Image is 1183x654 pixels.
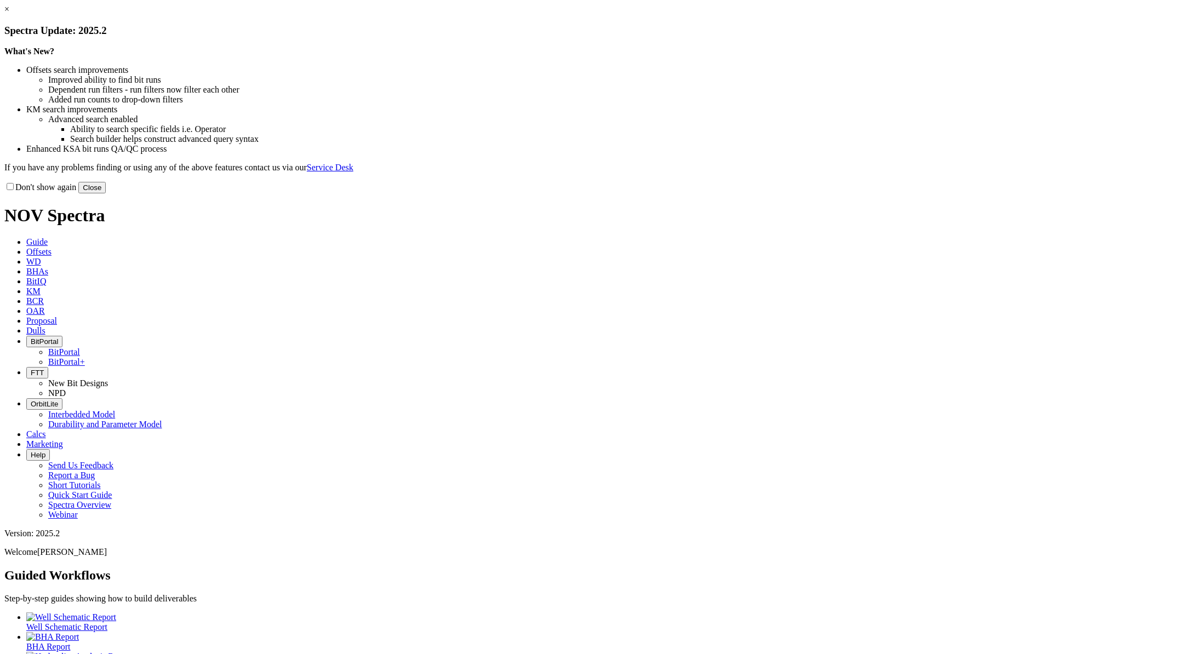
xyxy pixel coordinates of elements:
span: FTT [31,369,44,377]
span: BitIQ [26,277,46,286]
span: BHAs [26,267,48,276]
a: BitPortal [48,347,80,357]
li: Enhanced KSA bit runs QA/QC process [26,144,1179,154]
a: Service Desk [307,163,353,172]
span: Marketing [26,439,63,449]
a: Send Us Feedback [48,461,113,470]
span: Guide [26,237,48,246]
span: WD [26,257,41,266]
button: Close [78,182,106,193]
p: Step-by-step guides showing how to build deliverables [4,594,1179,604]
a: BitPortal+ [48,357,85,366]
li: KM search improvements [26,105,1179,114]
div: Version: 2025.2 [4,529,1179,538]
label: Don't show again [4,182,76,192]
span: OrbitLite [31,400,58,408]
h3: Spectra Update: 2025.2 [4,25,1179,37]
span: [PERSON_NAME] [37,547,107,557]
span: OAR [26,306,45,315]
span: KM [26,286,41,296]
li: Search builder helps construct advanced query syntax [70,134,1179,144]
span: Offsets [26,247,52,256]
a: Spectra Overview [48,500,111,509]
p: If you have any problems finding or using any of the above features contact us via our [4,163,1179,173]
img: BHA Report [26,632,79,642]
span: Dulls [26,326,45,335]
h2: Guided Workflows [4,568,1179,583]
a: Report a Bug [48,471,95,480]
a: Interbedded Model [48,410,115,419]
span: BHA Report [26,642,70,651]
span: Proposal [26,316,57,325]
a: Quick Start Guide [48,490,112,500]
a: × [4,4,9,14]
img: Well Schematic Report [26,612,116,622]
a: Short Tutorials [48,480,101,490]
li: Added run counts to drop-down filters [48,95,1179,105]
a: New Bit Designs [48,378,108,388]
li: Ability to search specific fields i.e. Operator [70,124,1179,134]
li: Dependent run filters - run filters now filter each other [48,85,1179,95]
span: Well Schematic Report [26,622,107,632]
input: Don't show again [7,183,14,190]
strong: What's New? [4,47,54,56]
li: Advanced search enabled [48,114,1179,124]
span: BitPortal [31,337,58,346]
li: Offsets search improvements [26,65,1179,75]
a: Webinar [48,510,78,519]
span: Calcs [26,429,46,439]
span: BCR [26,296,44,306]
p: Welcome [4,547,1179,557]
span: Help [31,451,45,459]
a: Durability and Parameter Model [48,420,162,429]
h1: NOV Spectra [4,205,1179,226]
li: Improved ability to find bit runs [48,75,1179,85]
a: NPD [48,388,66,398]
